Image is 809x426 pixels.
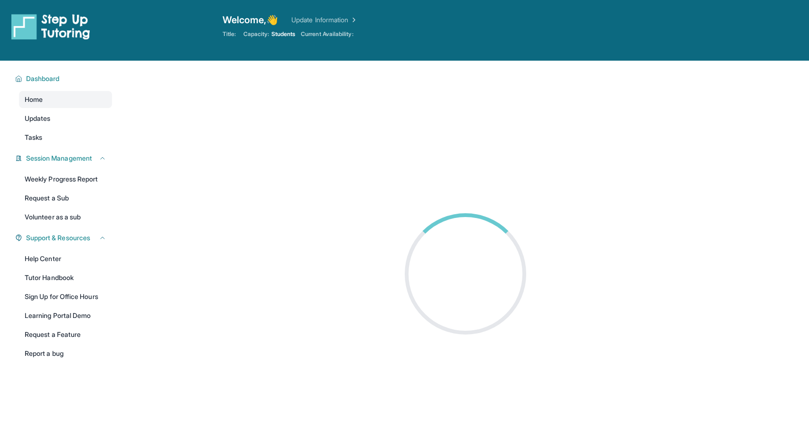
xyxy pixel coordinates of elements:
[348,15,358,25] img: Chevron Right
[11,13,90,40] img: logo
[19,288,112,305] a: Sign Up for Office Hours
[19,91,112,108] a: Home
[26,74,60,83] span: Dashboard
[19,129,112,146] a: Tasks
[19,326,112,343] a: Request a Feature
[26,154,92,163] span: Session Management
[26,233,90,243] span: Support & Resources
[22,154,106,163] button: Session Management
[19,110,112,127] a: Updates
[19,208,112,226] a: Volunteer as a sub
[19,250,112,267] a: Help Center
[25,133,42,142] span: Tasks
[19,171,112,188] a: Weekly Progress Report
[25,114,51,123] span: Updates
[19,269,112,286] a: Tutor Handbook
[301,30,353,38] span: Current Availability:
[19,190,112,207] a: Request a Sub
[22,233,106,243] button: Support & Resources
[243,30,270,38] span: Capacity:
[223,30,236,38] span: Title:
[22,74,106,83] button: Dashboard
[25,95,43,104] span: Home
[271,30,296,38] span: Students
[223,13,279,27] span: Welcome, 👋
[19,307,112,324] a: Learning Portal Demo
[19,345,112,362] a: Report a bug
[291,15,358,25] a: Update Information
